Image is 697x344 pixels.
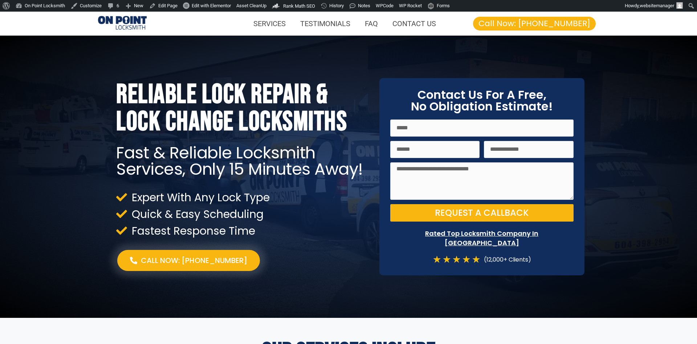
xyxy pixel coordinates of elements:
[141,255,247,266] span: Call Now: [PHONE_NUMBER]
[443,255,451,264] i: ★
[472,255,480,264] i: ★
[390,204,574,222] button: Request a Callback
[433,255,480,264] div: 5/5
[130,209,264,219] span: Quick & Easy Scheduling
[452,255,461,264] i: ★
[433,255,441,264] i: ★
[130,226,255,236] span: Fastest Response Time
[130,193,270,202] span: Expert With Any Lock Type
[480,255,531,264] div: (12,000+ Clients)
[462,255,470,264] i: ★
[385,15,443,32] a: CONTACT US
[117,250,260,271] a: Call Now: [PHONE_NUMBER]
[435,209,529,217] span: Request a Callback
[390,229,574,247] p: Rated Top Locksmith Company In [GEOGRAPHIC_DATA]
[293,15,358,32] a: TESTIMONIALS
[246,15,293,32] a: SERVICES
[390,120,574,226] form: On Point Locksmith
[390,89,574,112] h2: Contact Us For A Free, No Obligation Estimate!
[473,17,596,31] a: Call Now: [PHONE_NUMBER]
[116,81,368,135] h1: Reliable Lock Repair & Lock Change Locksmiths
[358,15,385,32] a: FAQ
[478,20,590,28] span: Call Now: [PHONE_NUMBER]
[116,145,368,177] h2: Fast & Reliable Locksmith Services, Only 15 Minutes Away!
[98,16,147,31] img: Lock Repair Locksmiths 1
[154,15,443,32] nav: Menu
[192,3,231,8] span: Edit with Elementor
[640,3,674,8] span: websitemanager
[283,3,315,9] span: Rank Math SEO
